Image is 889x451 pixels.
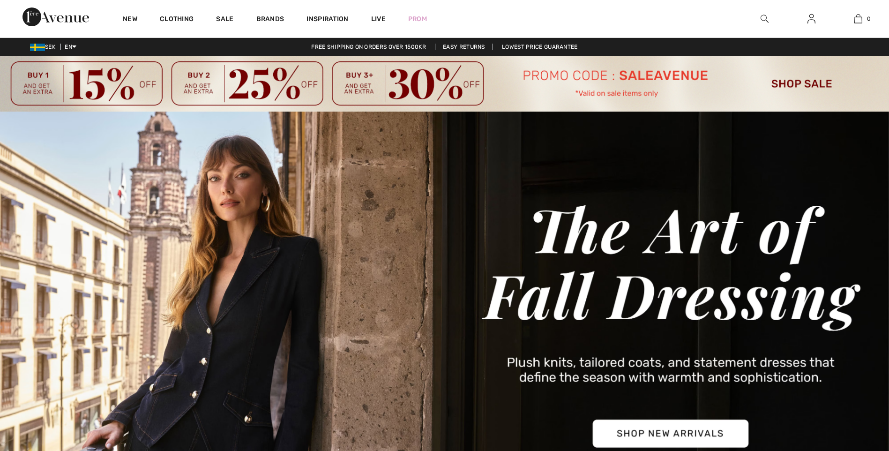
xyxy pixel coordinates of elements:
[854,13,862,24] img: My Bag
[867,15,871,23] span: 0
[216,15,233,25] a: Sale
[256,15,284,25] a: Brands
[408,14,427,24] a: Prom
[65,44,76,50] span: EN
[371,14,386,24] a: Live
[435,44,493,50] a: Easy Returns
[22,8,89,26] img: 1ère Avenue
[123,15,137,25] a: New
[30,44,59,50] span: SEK
[306,15,348,25] span: Inspiration
[30,44,45,51] img: Swedish Frona
[800,13,823,25] a: Sign In
[304,44,433,50] a: Free shipping on orders over 1500kr
[160,15,194,25] a: Clothing
[829,423,880,446] iframe: Opens a widget where you can chat to one of our agents
[494,44,585,50] a: Lowest Price Guarantee
[807,13,815,24] img: My Info
[835,13,881,24] a: 0
[761,13,769,24] img: search the website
